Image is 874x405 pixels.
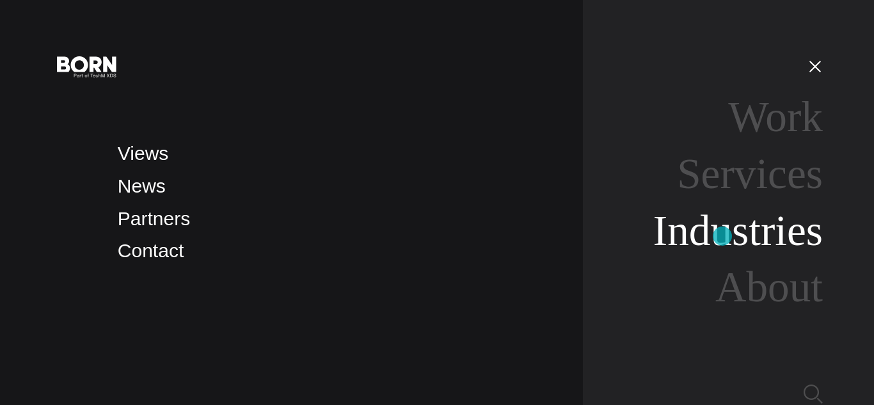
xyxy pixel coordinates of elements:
[800,52,830,79] button: Open
[715,263,823,311] a: About
[804,385,823,404] img: Search
[118,175,166,196] a: News
[118,240,184,261] a: Contact
[728,93,823,141] a: Work
[118,208,190,229] a: Partners
[118,143,168,164] a: Views
[653,207,823,255] a: Industries
[677,150,823,198] a: Services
